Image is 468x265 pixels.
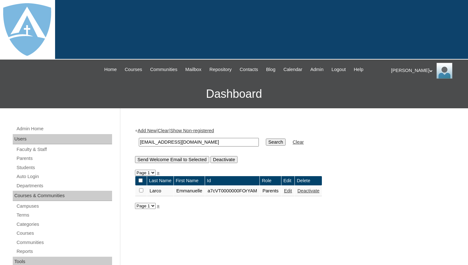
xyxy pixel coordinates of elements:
[157,203,160,208] a: »
[13,191,112,201] div: Courses & Communities
[206,66,235,73] a: Repository
[16,220,112,228] a: Categories
[170,128,214,133] a: Show Non-registered
[297,188,319,193] a: Deactivate
[16,211,112,219] a: Terms
[147,176,174,185] td: Last Name
[16,146,112,154] a: Faculty & Staff
[260,186,281,197] td: Parents
[354,66,363,73] span: Help
[205,186,259,197] td: a7cVT0000000FOrYAM
[16,202,112,210] a: Campuses
[391,63,462,79] div: [PERSON_NAME]
[260,176,281,185] td: Role
[3,80,465,108] h3: Dashboard
[135,127,450,163] div: + | |
[307,66,327,73] a: Admin
[122,66,145,73] a: Courses
[16,239,112,247] a: Communities
[16,247,112,255] a: Reports
[295,176,322,185] td: Delete
[436,63,452,79] img: Thomas Lambert
[138,128,156,133] a: Add New
[16,125,112,133] a: Admin Home
[16,229,112,237] a: Courses
[147,186,174,197] td: Larco
[139,138,259,147] input: Search
[280,66,305,73] a: Calendar
[331,66,346,73] span: Logout
[281,176,294,185] td: Edit
[210,156,238,163] input: Deactivate
[185,66,202,73] span: Mailbox
[205,176,259,185] td: Id
[263,66,279,73] a: Blog
[240,66,258,73] span: Contacts
[147,66,181,73] a: Communities
[237,66,261,73] a: Contacts
[101,66,120,73] a: Home
[158,128,169,133] a: Clear
[150,66,177,73] span: Communities
[209,66,232,73] span: Repository
[266,66,275,73] span: Blog
[310,66,324,73] span: Admin
[283,66,302,73] span: Calendar
[293,140,304,145] a: Clear
[174,176,205,185] td: First Name
[182,66,205,73] a: Mailbox
[125,66,142,73] span: Courses
[16,164,112,172] a: Students
[16,182,112,190] a: Departments
[16,173,112,181] a: Auto Login
[266,139,286,146] input: Search
[157,170,160,175] a: »
[16,154,112,162] a: Parents
[135,156,209,163] input: Send Welcome Email to Selected
[13,134,112,144] div: Users
[351,66,366,73] a: Help
[284,188,292,193] a: Edit
[328,66,349,73] a: Logout
[174,186,205,197] td: Emmanuelle
[104,66,117,73] span: Home
[3,3,51,56] img: logo-white.png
